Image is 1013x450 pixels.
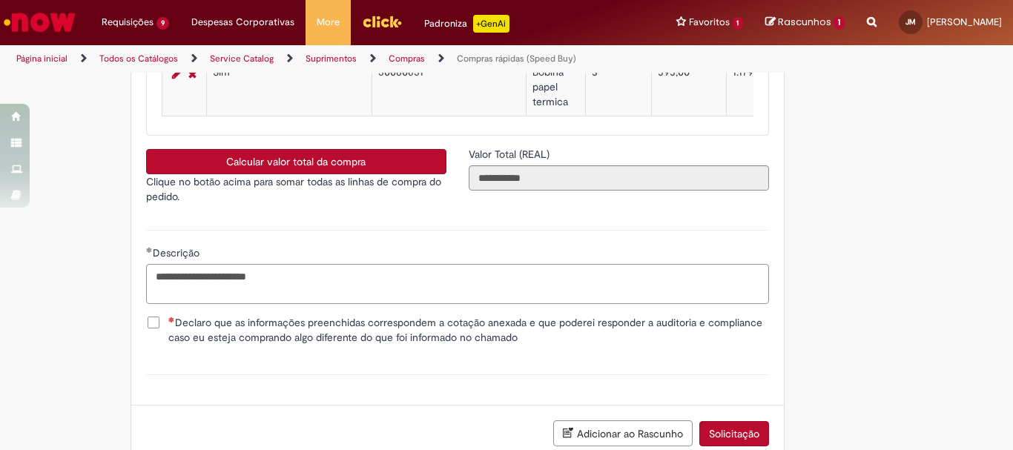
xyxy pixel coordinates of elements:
span: JM [905,17,916,27]
a: Compras [389,53,425,64]
span: More [317,15,340,30]
button: Calcular valor total da compra [146,149,446,174]
a: Compras rápidas (Speed Buy) [457,53,576,64]
ul: Trilhas de página [11,45,664,73]
span: Despesas Corporativas [191,15,294,30]
span: Somente leitura - Valor Total (REAL) [469,148,552,161]
span: Declaro que as informações preenchidas correspondem a cotação anexada e que poderei responder a a... [168,315,769,345]
td: 393,00 [651,59,726,116]
td: Bobina papel termica [526,59,585,116]
a: Suprimentos [306,53,357,64]
td: 1.179,00 [726,59,821,116]
span: [PERSON_NAME] [927,16,1002,28]
a: Editar Linha 1 [168,65,185,83]
img: click_logo_yellow_360x200.png [362,10,402,33]
a: Página inicial [16,53,67,64]
td: 3 [585,59,651,116]
td: 50080651 [372,59,526,116]
span: Obrigatório Preenchido [146,247,153,253]
span: 1 [834,16,845,30]
span: Descrição [153,246,202,259]
input: Valor Total (REAL) [469,165,769,191]
span: Favoritos [689,15,730,30]
button: Adicionar ao Rascunho [553,420,693,446]
a: Todos os Catálogos [99,53,178,64]
textarea: Descrição [146,264,769,304]
label: Somente leitura - Valor Total (REAL) [469,147,552,162]
p: Clique no botão acima para somar todas as linhas de compra do pedido. [146,174,446,204]
button: Solicitação [699,421,769,446]
span: 1 [733,17,744,30]
a: Rascunhos [765,16,845,30]
span: Rascunhos [778,15,831,29]
span: Necessários [168,317,175,322]
a: Service Catalog [210,53,274,64]
img: ServiceNow [1,7,78,37]
div: Padroniza [424,15,509,33]
span: Requisições [102,15,154,30]
span: 9 [156,17,169,30]
td: Sim [206,59,372,116]
p: +GenAi [473,15,509,33]
a: Remover linha 1 [185,65,200,83]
